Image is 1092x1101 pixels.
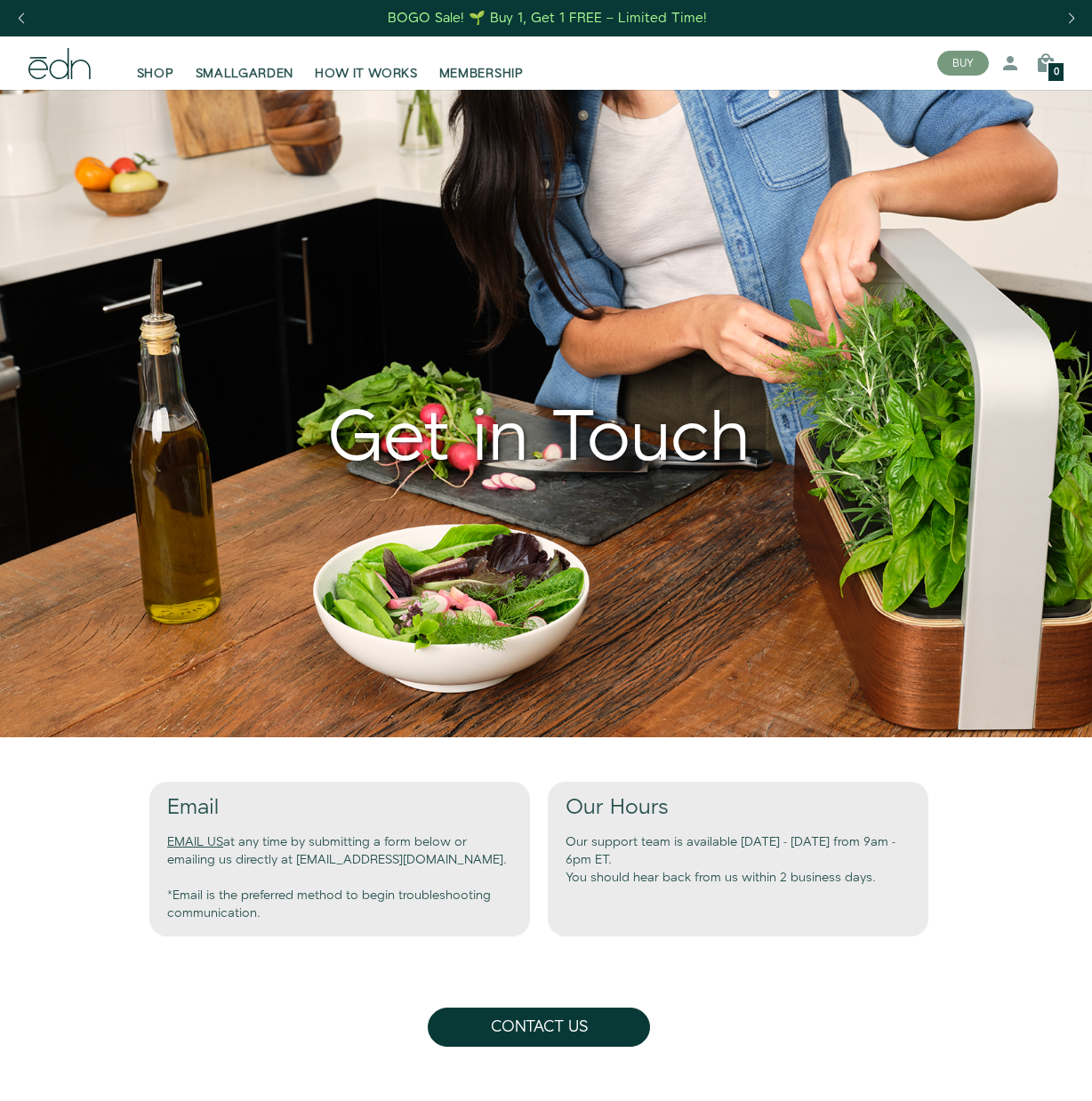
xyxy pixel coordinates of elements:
[304,44,428,83] a: HOW IT WORKS
[196,65,294,83] span: SMALLGARDEN
[149,782,530,936] div: at any time by submitting a form below or emailing us directly at [EMAIL_ADDRESS][DOMAIN_NAME]. *...
[126,44,185,83] a: SHOP
[429,44,534,83] a: MEMBERSHIP
[387,4,710,32] a: BOGO Sale! 🌱 Buy 1, Get 1 FREE – Limited Time!
[548,782,928,936] div: Our support team is available [DATE] - [DATE] from 9am - 6pm ET. You should hear back from us wit...
[167,833,223,851] a: EMAIL US
[566,796,911,819] h2: Our Hours
[388,9,707,28] div: BOGO Sale! 🌱 Buy 1, Get 1 FREE – Limited Time!
[937,51,989,76] button: BUY
[315,65,417,83] span: HOW IT WORKS
[439,65,524,83] span: MEMBERSHIP
[1054,68,1059,77] span: 0
[185,44,305,83] a: SMALLGARDEN
[167,796,512,819] h2: Email
[28,397,1049,482] h1: Get in Touch
[137,65,174,83] span: SHOP
[428,1008,650,1047] button: Contact Us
